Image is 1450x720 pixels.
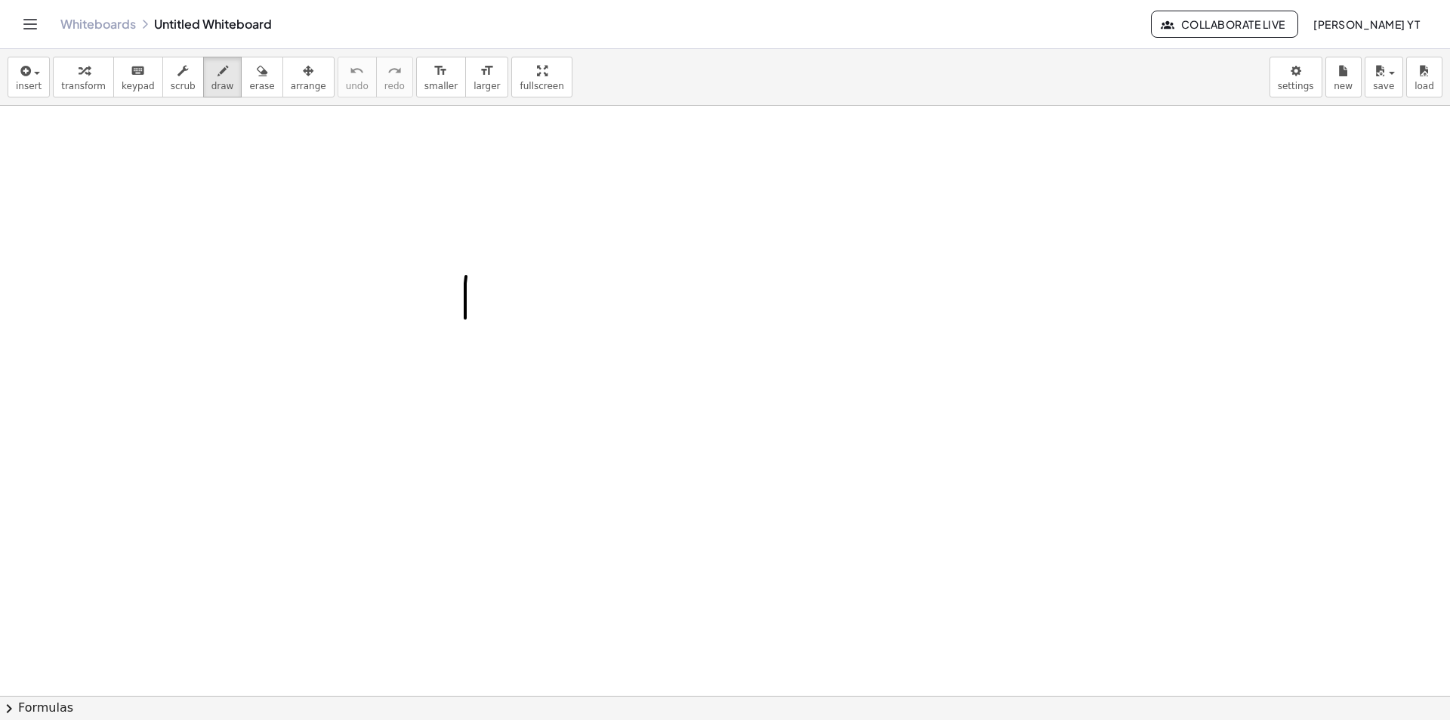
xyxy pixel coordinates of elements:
[18,12,42,36] button: Toggle navigation
[1325,57,1362,97] button: new
[520,81,563,91] span: fullscreen
[465,57,508,97] button: format_sizelarger
[1373,81,1394,91] span: save
[122,81,155,91] span: keypad
[1415,81,1434,91] span: load
[511,57,572,97] button: fullscreen
[474,81,500,91] span: larger
[1278,81,1314,91] span: settings
[16,81,42,91] span: insert
[61,81,106,91] span: transform
[433,62,448,80] i: format_size
[1151,11,1297,38] button: Collaborate Live
[131,62,145,80] i: keyboard
[1301,11,1432,38] button: [PERSON_NAME] YT
[1406,57,1442,97] button: load
[211,81,234,91] span: draw
[60,17,136,32] a: Whiteboards
[350,62,364,80] i: undo
[291,81,326,91] span: arrange
[1365,57,1403,97] button: save
[416,57,466,97] button: format_sizesmaller
[282,57,335,97] button: arrange
[424,81,458,91] span: smaller
[338,57,377,97] button: undoundo
[249,81,274,91] span: erase
[162,57,204,97] button: scrub
[241,57,282,97] button: erase
[1164,17,1285,31] span: Collaborate Live
[113,57,163,97] button: keyboardkeypad
[346,81,369,91] span: undo
[1270,57,1322,97] button: settings
[203,57,242,97] button: draw
[1334,81,1353,91] span: new
[171,81,196,91] span: scrub
[384,81,405,91] span: redo
[8,57,50,97] button: insert
[1313,17,1420,31] span: [PERSON_NAME] YT
[376,57,413,97] button: redoredo
[387,62,402,80] i: redo
[480,62,494,80] i: format_size
[53,57,114,97] button: transform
